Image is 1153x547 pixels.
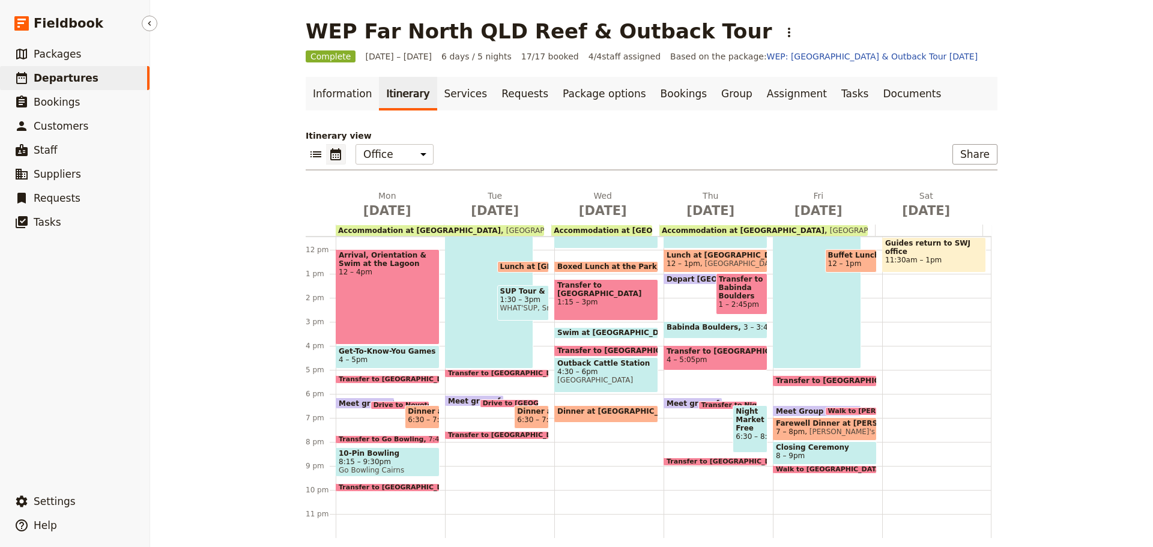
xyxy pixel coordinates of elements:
span: 12 – 1pm [667,259,700,268]
a: Information [306,77,379,110]
div: Lunch at [GEOGRAPHIC_DATA]12 – 1pm[GEOGRAPHIC_DATA] [664,249,767,273]
div: Transfer to [GEOGRAPHIC_DATA] [445,431,549,440]
div: Night Market, Free Time & Dinner6:30 – 8:30pm [733,405,767,453]
div: 7 pm [306,413,336,423]
div: Babinda Boulders3 – 3:45pm [664,321,767,339]
span: Buffet Lunch on the Boat [828,251,874,259]
span: 1:30 – 3pm [500,295,546,304]
div: Transfer to [GEOGRAPHIC_DATA]1:15 – 3pm [554,279,658,321]
span: Swim at [GEOGRAPHIC_DATA] [557,328,682,337]
span: Lunch at [GEOGRAPHIC_DATA] [500,262,628,271]
button: Actions [779,22,799,43]
span: 6:30 – 7:30pm [408,416,460,424]
span: Transfer to [GEOGRAPHIC_DATA] & Check-in [339,376,506,383]
div: Outback Cattle Station4:30 – 6pm[GEOGRAPHIC_DATA] [554,357,658,393]
h2: Sat [880,190,973,220]
div: Great Barrier Reef Snorkelling8am – 5pmPassions of Paradise [773,153,861,369]
span: 8 – 9pm [776,452,805,460]
span: Get-To-Know-You Games [339,347,437,355]
span: Transfer to [GEOGRAPHIC_DATA] [448,370,573,377]
div: Transfer to [GEOGRAPHIC_DATA] [336,483,440,492]
span: Transfer to [GEOGRAPHIC_DATA] [776,376,913,385]
div: Farewell Dinner at [PERSON_NAME][GEOGRAPHIC_DATA]7 – 8pm[PERSON_NAME]'s Cafe [773,417,877,441]
div: 12 pm [306,245,336,255]
span: Staff [34,144,58,156]
span: [DATE] [664,202,758,220]
span: Lunch at [GEOGRAPHIC_DATA] [667,251,764,259]
span: Transfer to [GEOGRAPHIC_DATA] [557,281,655,298]
button: List view [306,144,326,165]
button: Fri [DATE] [767,190,875,225]
span: Walk to [GEOGRAPHIC_DATA] [776,466,889,473]
div: Get-To-Know-You Games4 – 5pm [336,345,440,369]
div: 10 pm [306,485,336,495]
span: Transfer to [GEOGRAPHIC_DATA] [667,458,792,465]
span: Babinda Boulders [667,323,743,331]
div: Transfer to [GEOGRAPHIC_DATA] & Check-in [336,375,440,384]
div: 3 pm [306,317,336,327]
div: Transfer to [GEOGRAPHIC_DATA] [445,369,549,378]
h2: Fri [772,190,865,220]
div: Transfer to [GEOGRAPHIC_DATA] [554,345,658,357]
button: Sat [DATE] [875,190,983,225]
span: 12 – 1pm [828,259,862,268]
a: WEP: [GEOGRAPHIC_DATA] & Outback Tour [DATE] [767,52,978,61]
button: Share [952,144,997,165]
span: [DATE] – [DATE] [365,50,432,62]
span: Transfer to [GEOGRAPHIC_DATA] [557,346,694,355]
span: 8:15 – 9:30pm [339,458,437,466]
div: 6 pm [306,389,336,399]
span: 6:30 – 7:30pm [517,416,569,424]
span: [DATE] [880,202,973,220]
span: Transfer to Go Bowling [339,436,428,443]
h2: Mon [340,190,434,220]
div: Boxed Lunch at the Park [554,261,658,273]
span: Dinner at [GEOGRAPHIC_DATA] [557,407,688,416]
span: 4:30 – 6pm [557,367,655,376]
p: Itinerary view [306,130,997,142]
span: Transfer to [GEOGRAPHIC_DATA] [448,432,573,439]
div: Transfer to Night Market [698,401,757,409]
div: Lunch at [GEOGRAPHIC_DATA] [497,261,549,273]
span: 10-Pin Bowling [339,449,437,458]
div: Walk to [PERSON_NAME]'s Cafe [825,407,877,416]
span: Tasks [34,216,61,228]
span: Meet Group for Farewell Dinner [776,407,909,415]
button: Wed [DATE] [551,190,659,225]
span: [GEOGRAPHIC_DATA] Tropical Retreat [825,226,964,235]
span: Outback Cattle Station [557,359,655,367]
div: Drive to [GEOGRAPHIC_DATA] [480,399,539,408]
span: 6:30 – 8:30pm [736,432,764,441]
div: Guides return to SWJ office11:30am – 1pm [882,237,986,273]
span: Departures [34,72,98,84]
span: [DATE] [556,202,650,220]
div: Transfer to Babinda Boulders1 – 2:45pm [716,273,768,315]
div: Arrival, Orientation & Swim at the Lagoon12 – 4pm [336,249,440,345]
span: Settings [34,495,76,507]
div: Meet Group for Farewell Dinner [773,405,861,417]
button: Calendar view [326,144,346,165]
div: Accommodation at [GEOGRAPHIC_DATA][GEOGRAPHIC_DATA] Tropical RetreatAccommodation at [GEOGRAPHIC_... [336,225,983,236]
span: 7 – 8pm [776,428,805,436]
span: [GEOGRAPHIC_DATA] Tropical Retreat [501,226,640,235]
div: Meet group for Night Markets [664,397,722,409]
button: Mon [DATE] [336,190,444,225]
span: Packages [34,48,81,60]
span: 3 – 3:45pm [743,323,784,337]
span: Guides return to SWJ office [885,239,983,256]
div: Accommodation at [GEOGRAPHIC_DATA][GEOGRAPHIC_DATA] Tropical Retreat [659,225,868,236]
span: Accommodation at [GEOGRAPHIC_DATA] [662,226,825,235]
div: Dinner at [GEOGRAPHIC_DATA] [554,405,658,423]
span: Help [34,519,57,531]
span: Walk to [PERSON_NAME]'s Cafe [828,408,950,415]
span: Go Bowling Cairns [339,466,437,474]
span: 7:45 – 8pm [428,436,465,443]
span: Requests [34,192,80,204]
a: Bookings [653,77,714,110]
div: 2 pm [306,293,336,303]
span: Fieldbook [34,14,103,32]
a: Group [714,77,760,110]
div: Buffet Lunch on the Boat12 – 1pm [825,249,877,273]
div: Accommodation at [GEOGRAPHIC_DATA][GEOGRAPHIC_DATA] Tropical Retreat [336,225,544,236]
span: Night Market, Free Time & Dinner [736,407,764,432]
